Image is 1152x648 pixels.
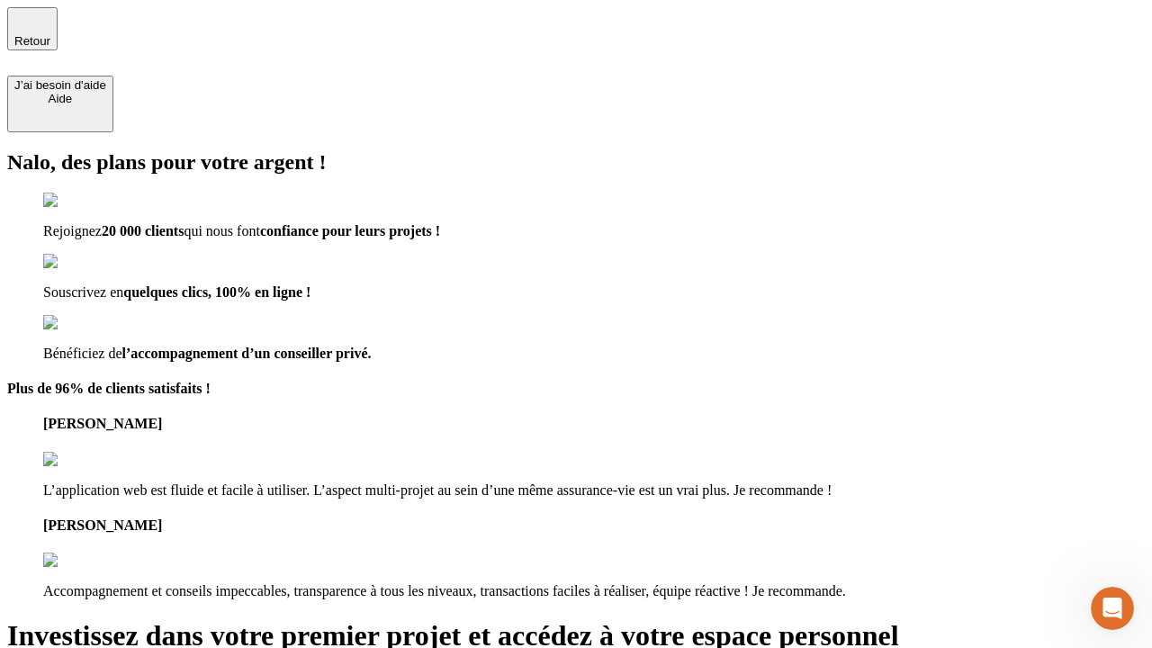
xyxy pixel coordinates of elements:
div: J’ai besoin d'aide [14,78,106,92]
p: Accompagnement et conseils impeccables, transparence à tous les niveaux, transactions faciles à r... [43,583,1145,599]
h4: [PERSON_NAME] [43,517,1145,534]
button: Retour [7,7,58,50]
span: quelques clics, 100% en ligne ! [123,284,310,300]
span: Bénéficiez de [43,346,122,361]
span: confiance pour leurs projets ! [260,223,440,238]
img: checkmark [43,193,121,209]
h4: Plus de 96% de clients satisfaits ! [7,381,1145,397]
span: qui nous font [184,223,259,238]
img: checkmark [43,254,121,270]
span: Retour [14,34,50,48]
h2: Nalo, des plans pour votre argent ! [7,150,1145,175]
span: l’accompagnement d’un conseiller privé. [122,346,372,361]
p: L’application web est fluide et facile à utiliser. L’aspect multi-projet au sein d’une même assur... [43,482,1145,499]
div: Aide [14,92,106,105]
span: Rejoignez [43,223,102,238]
span: 20 000 clients [102,223,184,238]
img: reviews stars [43,553,132,569]
span: Souscrivez en [43,284,123,300]
img: checkmark [43,315,121,331]
h4: [PERSON_NAME] [43,416,1145,432]
button: J’ai besoin d'aideAide [7,76,113,132]
iframe: Intercom live chat [1091,587,1134,630]
img: reviews stars [43,452,132,468]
